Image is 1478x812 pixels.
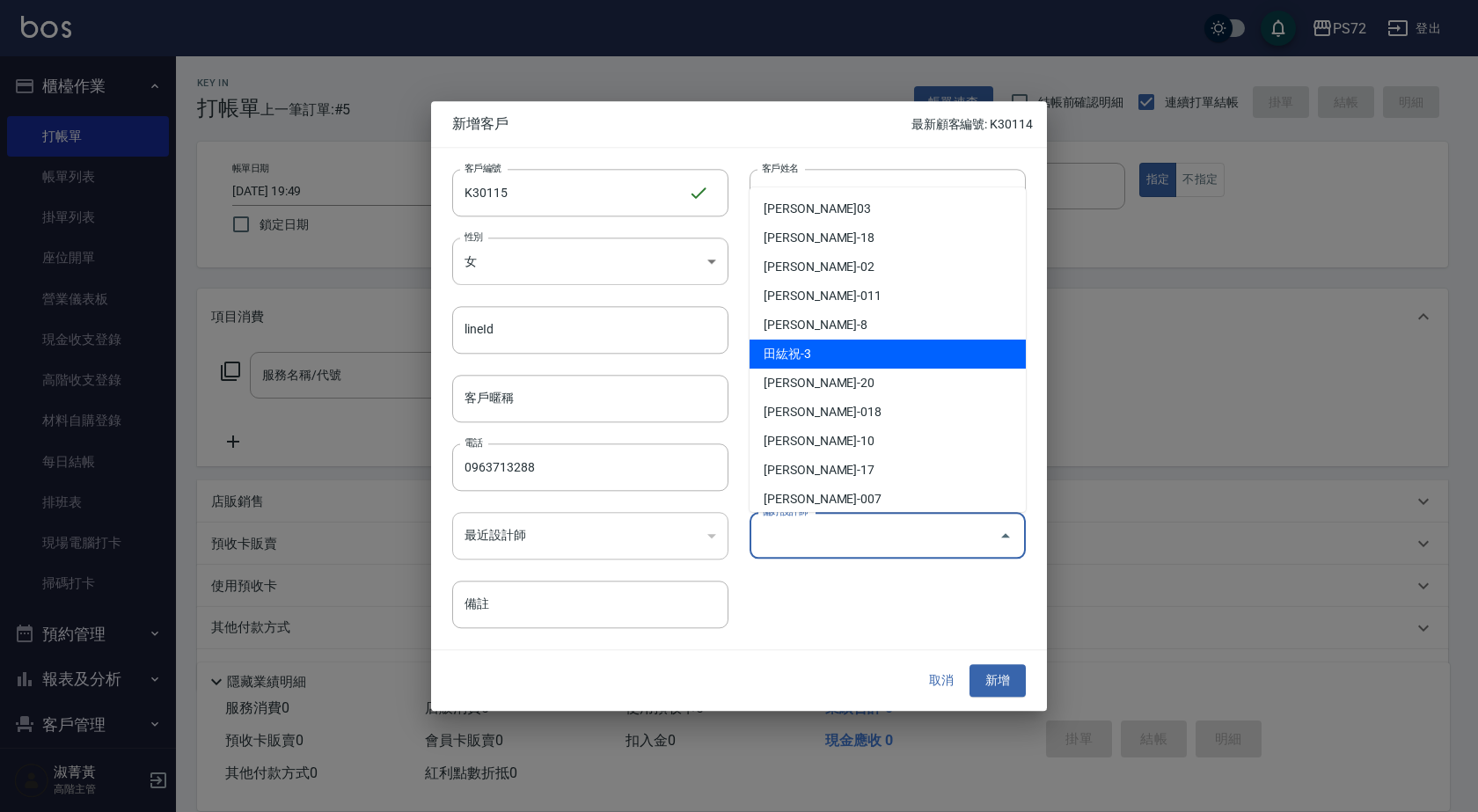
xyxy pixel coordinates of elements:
[750,456,1026,485] li: [PERSON_NAME]-17
[465,230,483,243] label: 性別
[750,427,1026,456] li: [PERSON_NAME]-10
[750,223,1026,252] li: [PERSON_NAME]-18
[750,282,1026,311] li: [PERSON_NAME]-011
[750,369,1026,398] li: [PERSON_NAME]-20
[750,194,1026,223] li: [PERSON_NAME]03
[991,522,1020,550] button: Close
[465,161,501,174] label: 客戶編號
[465,435,483,449] label: 電話
[750,340,1026,369] li: 田紘祝-3
[913,665,969,698] button: 取消
[762,161,799,174] label: 客戶姓名
[750,398,1026,427] li: [PERSON_NAME]-018
[452,238,728,285] div: 女
[452,115,911,133] span: 新增客戶
[750,485,1026,514] li: [PERSON_NAME]-007
[750,311,1026,340] li: [PERSON_NAME]-8
[911,115,1033,134] p: 最新顧客編號: K30114
[969,665,1026,698] button: 新增
[750,252,1026,282] li: [PERSON_NAME]-02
